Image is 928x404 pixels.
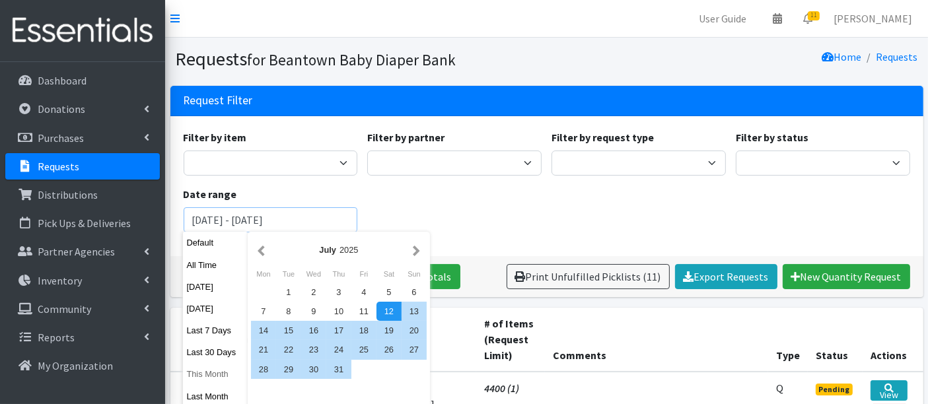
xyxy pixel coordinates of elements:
small: for Beantown Baby Diaper Bank [248,50,456,69]
a: Dashboard [5,67,160,94]
button: [DATE] [183,277,248,296]
span: Pending [816,384,853,395]
strong: July [319,245,336,255]
p: Donations [38,102,85,116]
div: 26 [376,340,402,359]
p: My Organization [38,359,113,372]
input: January 1, 2011 - December 31, 2011 [184,207,358,232]
a: User Guide [688,5,757,32]
a: Requests [5,153,160,180]
p: Distributions [38,188,98,201]
label: Filter by partner [367,129,445,145]
a: 11 [793,5,823,32]
button: Last 7 Days [183,321,248,340]
a: Print Unfulfilled Picklists (11) [507,264,670,289]
div: 13 [402,302,427,321]
a: Home [822,50,862,63]
div: 1 [276,283,301,302]
a: Reports [5,324,160,351]
div: 2 [301,283,326,302]
p: Purchases [38,131,84,145]
span: 2025 [339,245,358,255]
button: Default [183,233,248,252]
div: Tuesday [276,265,301,283]
div: 21 [251,340,276,359]
a: Purchases [5,125,160,151]
th: Status [808,308,863,372]
a: Donations [5,96,160,122]
span: 11 [808,11,820,20]
p: Dashboard [38,74,87,87]
div: 18 [351,321,376,340]
a: Inventory [5,267,160,294]
div: 15 [276,321,301,340]
th: Type [768,308,808,372]
div: 30 [301,360,326,379]
button: This Month [183,364,248,384]
abbr: Quantity [776,382,783,395]
a: Requests [876,50,918,63]
p: Requests [38,160,79,173]
p: Pick Ups & Deliveries [38,217,131,230]
div: 22 [276,340,301,359]
a: View [871,380,907,401]
div: 19 [376,321,402,340]
label: Filter by item [184,129,247,145]
div: Thursday [326,265,351,283]
div: Wednesday [301,265,326,283]
p: Partner Agencies [38,245,115,258]
div: 4 [351,283,376,302]
p: Inventory [38,274,82,287]
div: 3 [326,283,351,302]
div: 28 [251,360,276,379]
div: 31 [326,360,351,379]
p: Community [38,302,91,316]
div: 7 [251,302,276,321]
div: 9 [301,302,326,321]
div: 17 [326,321,351,340]
th: # of Items (Request Limit) [476,308,545,372]
p: Reports [38,331,75,344]
label: Date range [184,186,237,202]
label: Filter by request type [552,129,654,145]
div: 27 [402,340,427,359]
div: Friday [351,265,376,283]
img: HumanEssentials [5,9,160,53]
div: 14 [251,321,276,340]
div: 24 [326,340,351,359]
div: 12 [376,302,402,321]
div: 8 [276,302,301,321]
a: Pick Ups & Deliveries [5,210,160,236]
a: Partner Agencies [5,238,160,265]
th: Comments [545,308,768,372]
th: Actions [863,308,923,372]
div: 5 [376,283,402,302]
h3: Request Filter [184,94,253,108]
div: Monday [251,265,276,283]
label: Filter by status [736,129,808,145]
a: New Quantity Request [783,264,910,289]
a: My Organization [5,353,160,379]
button: Last 30 Days [183,343,248,362]
div: 20 [402,321,427,340]
button: [DATE] [183,299,248,318]
a: Export Requests [675,264,777,289]
div: 25 [351,340,376,359]
a: Community [5,296,160,322]
div: 6 [402,283,427,302]
div: 10 [326,302,351,321]
div: Saturday [376,265,402,283]
div: 29 [276,360,301,379]
a: [PERSON_NAME] [823,5,923,32]
a: Distributions [5,182,160,208]
h1: Requests [176,48,542,71]
div: Sunday [402,265,427,283]
th: Date [170,308,226,372]
div: 23 [301,340,326,359]
div: 11 [351,302,376,321]
div: 16 [301,321,326,340]
button: All Time [183,255,248,275]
